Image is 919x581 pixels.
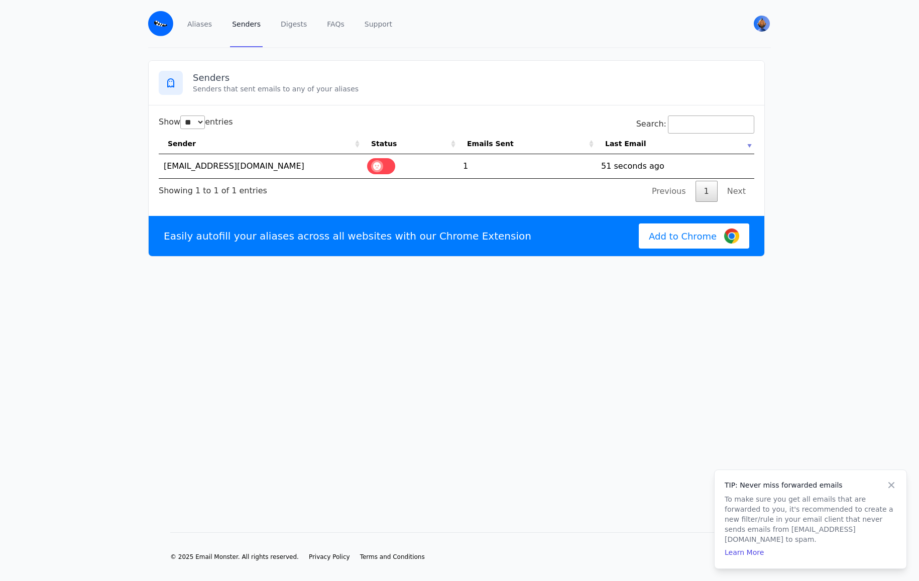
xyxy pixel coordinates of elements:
div: Showing 1 to 1 of 1 entries [159,179,267,197]
td: [EMAIL_ADDRESS][DOMAIN_NAME] [159,154,362,178]
th: Last Email: activate to sort column ascending [596,134,754,154]
img: Email Monster [148,11,173,36]
h3: Senders [193,72,754,84]
a: Add to Chrome [639,223,749,249]
a: Privacy Policy [309,553,350,561]
select: Showentries [180,115,205,129]
th: Sender: activate to sort column ascending [159,134,362,154]
a: Learn More [725,548,764,556]
th: Status: activate to sort column ascending [362,134,458,154]
span: Add to Chrome [649,229,717,243]
p: Easily autofill your aliases across all websites with our Chrome Extension [164,229,531,243]
img: Google Chrome Logo [724,228,739,244]
span: Terms and Conditions [360,553,425,560]
label: Search: [636,119,754,129]
img: Zeke's Avatar [754,16,770,32]
th: Emails Sent: activate to sort column ascending [458,134,596,154]
a: Previous [643,181,695,202]
p: To make sure you get all emails that are forwarded to you, it's recommended to create a new filte... [725,494,896,544]
button: User menu [753,15,771,33]
td: 51 seconds ago [596,154,754,178]
span: Privacy Policy [309,553,350,560]
li: © 2025 Email Monster. All rights reserved. [170,553,299,561]
h4: TIP: Never miss forwarded emails [725,480,896,490]
p: Senders that sent emails to any of your aliases [193,84,754,94]
a: Next [719,181,754,202]
label: Show entries [159,117,233,127]
td: 1 [458,154,596,178]
a: Terms and Conditions [360,553,425,561]
input: Search: [668,115,754,134]
a: 1 [696,181,718,202]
